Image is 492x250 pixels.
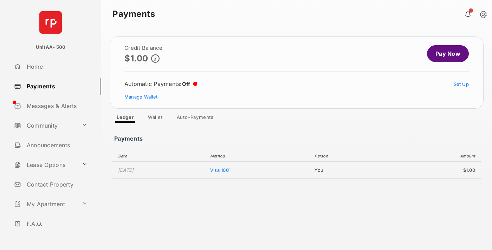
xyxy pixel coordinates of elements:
div: Automatic Payments : [124,80,198,87]
a: F.A.Q. [11,215,101,232]
h2: Credit Balance [124,45,163,51]
a: Wallet [142,114,168,123]
td: $1.00 [388,162,481,179]
a: My Apartment [11,196,79,212]
p: $1.00 [124,54,148,63]
a: Home [11,58,101,75]
a: Community [11,117,79,134]
a: Auto-Payments [171,114,219,123]
a: Payments [11,78,101,95]
a: Messages & Alerts [11,97,101,114]
th: Method [207,151,311,162]
img: svg+xml;base64,PHN2ZyB4bWxucz0iaHR0cDovL3d3dy53My5vcmcvMjAwMC9zdmciIHdpZHRoPSI2NCIgaGVpZ2h0PSI2NC... [39,11,62,34]
th: Person [311,151,388,162]
td: You [311,162,388,179]
th: Amount [388,151,481,162]
span: Off [182,81,190,87]
a: Announcements [11,137,101,154]
a: Manage Wallet [124,94,157,100]
a: Set Up [454,81,469,87]
strong: Payments [112,10,155,18]
h3: Payments [114,135,145,138]
a: Ledger [111,114,140,123]
p: UnitAA- 500 [36,44,66,51]
th: Date [112,151,207,162]
span: Visa 1001 [210,167,231,173]
a: Lease Options [11,156,79,173]
time: [DATE] [118,167,134,173]
a: Contact Property [11,176,101,193]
